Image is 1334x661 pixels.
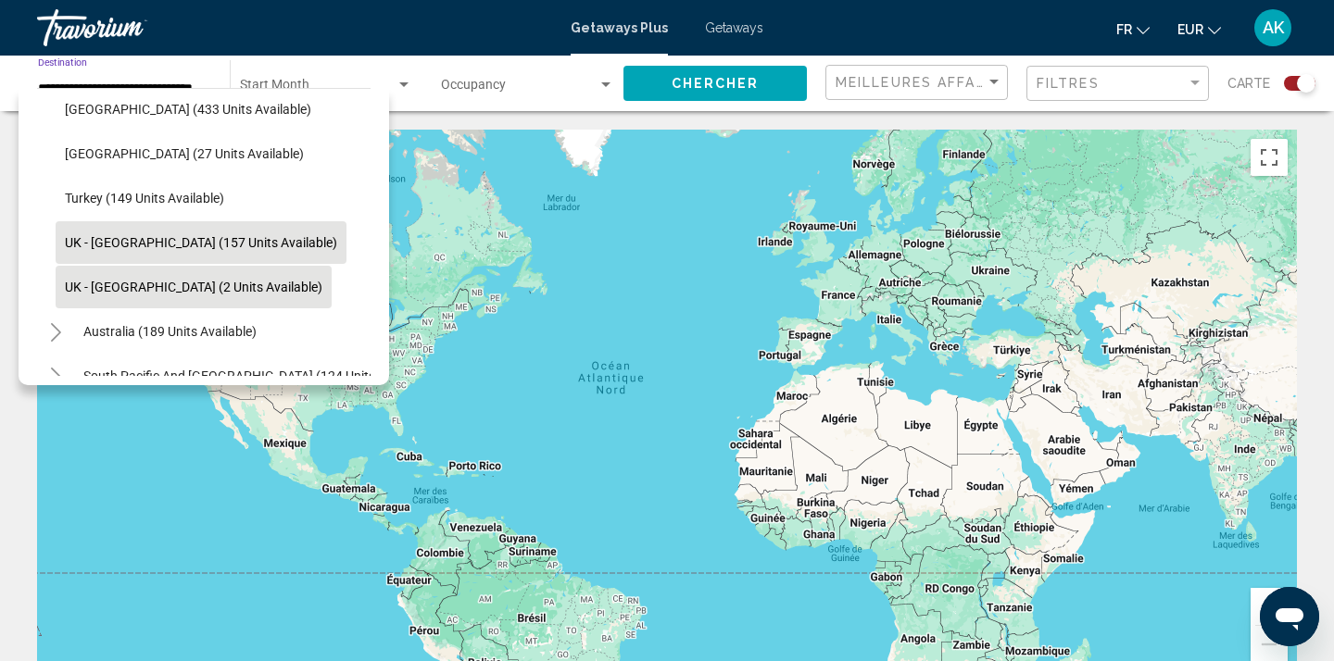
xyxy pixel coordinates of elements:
[1251,139,1288,176] button: Passer en plein écran
[1177,16,1221,43] button: Change currency
[65,235,337,250] span: UK - [GEOGRAPHIC_DATA] (157 units available)
[571,20,668,35] a: Getaways Plus
[623,66,807,100] button: Chercher
[1227,70,1270,96] span: Carte
[83,324,257,339] span: Australia (189 units available)
[1251,588,1288,625] button: Zoom avant
[1260,587,1319,646] iframe: Bouton de lancement de la fenêtre de messagerie
[56,266,332,308] button: UK - [GEOGRAPHIC_DATA] (2 units available)
[56,177,233,219] button: Turkey (149 units available)
[705,20,763,35] a: Getaways
[83,368,434,383] span: South Pacific and [GEOGRAPHIC_DATA] (124 units available)
[37,313,74,350] button: Toggle Australia (189 units available)
[1177,22,1203,37] span: EUR
[1026,65,1209,103] button: Filter
[65,280,322,294] span: UK - [GEOGRAPHIC_DATA] (2 units available)
[74,310,266,353] button: Australia (189 units available)
[1116,22,1132,37] span: fr
[1263,19,1284,37] span: AK
[1116,16,1150,43] button: Change language
[1249,8,1297,47] button: User Menu
[65,146,304,161] span: [GEOGRAPHIC_DATA] (27 units available)
[65,191,224,206] span: Turkey (149 units available)
[672,77,760,92] span: Chercher
[56,132,313,175] button: [GEOGRAPHIC_DATA] (27 units available)
[836,75,1002,91] mat-select: Sort by
[1037,76,1100,91] span: Filtres
[37,357,74,394] button: Toggle South Pacific and Oceania (124 units available)
[37,9,552,46] a: Travorium
[56,221,346,264] button: UK - [GEOGRAPHIC_DATA] (157 units available)
[56,88,321,131] button: [GEOGRAPHIC_DATA] (433 units available)
[65,102,311,117] span: [GEOGRAPHIC_DATA] (433 units available)
[836,75,1011,90] span: Meilleures affaires
[74,355,444,397] button: South Pacific and [GEOGRAPHIC_DATA] (124 units available)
